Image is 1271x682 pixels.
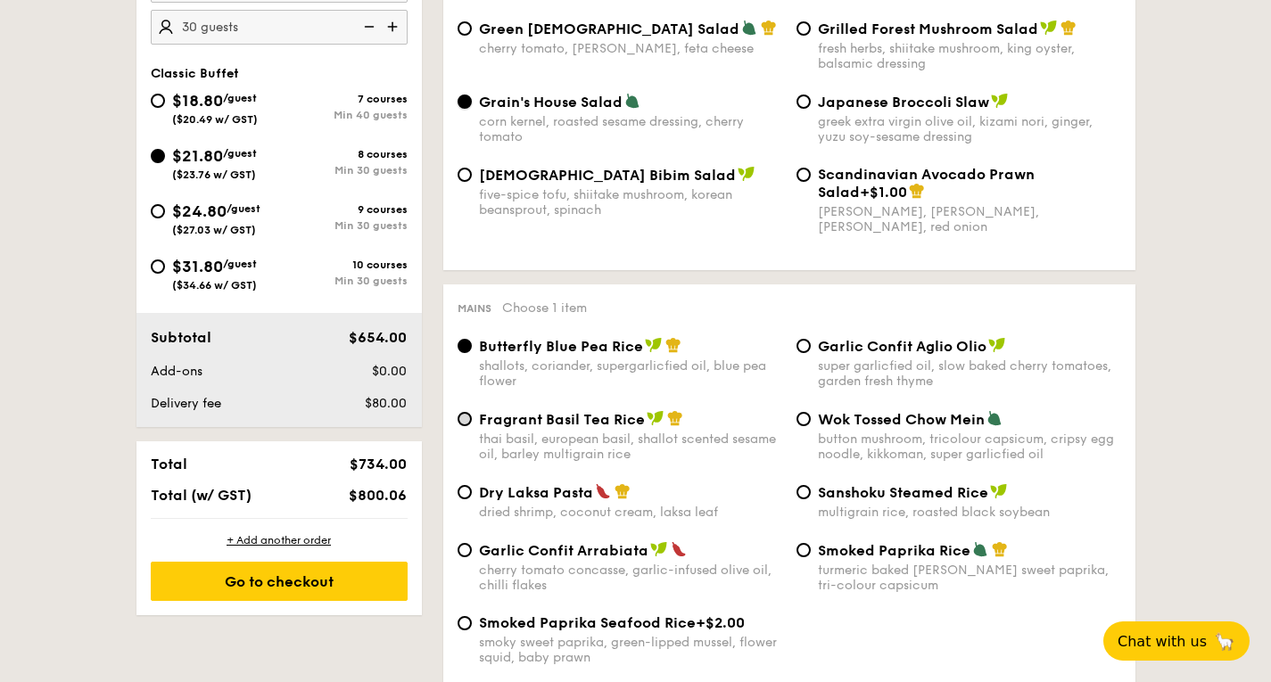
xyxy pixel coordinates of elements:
[223,147,257,160] span: /guest
[990,483,1008,499] img: icon-vegan.f8ff3823.svg
[354,10,381,44] img: icon-reduce.1d2dbef1.svg
[458,412,472,426] input: Fragrant Basil Tea Ricethai basil, european basil, shallot scented sesame oil, barley multigrain ...
[615,483,631,499] img: icon-chef-hat.a58ddaea.svg
[818,431,1121,462] div: button mushroom, tricolour capsicum, cripsy egg noodle, kikkoman, super garlicfied oil
[172,113,258,126] span: ($20.49 w/ GST)
[458,339,472,353] input: Butterfly Blue Pea Riceshallots, coriander, supergarlicfied oil, blue pea flower
[151,10,408,45] input: Number of guests
[349,487,407,504] span: $800.06
[458,94,472,109] input: Grain's House Saladcorn kernel, roasted sesame dressing, cherry tomato
[796,94,811,109] input: Japanese Broccoli Slawgreek extra virgin olive oil, kizami nori, ginger, yuzu soy-sesame dressing
[479,484,593,501] span: Dry Laksa Pasta
[988,337,1006,353] img: icon-vegan.f8ff3823.svg
[479,187,782,218] div: five-spice tofu, shiitake mushroom, korean beansprout, spinach
[151,562,408,601] div: Go to checkout
[479,167,736,184] span: [DEMOGRAPHIC_DATA] Bibim Salad
[349,329,407,346] span: $654.00
[479,563,782,593] div: cherry tomato concasse, garlic-infused olive oil, chilli flakes
[818,204,1121,234] div: [PERSON_NAME], [PERSON_NAME], [PERSON_NAME], red onion
[365,396,407,411] span: $80.00
[279,275,408,287] div: Min 30 guests
[151,396,221,411] span: Delivery fee
[151,94,165,108] input: $18.80/guest($20.49 w/ GST)7 coursesMin 40 guests
[172,224,256,236] span: ($27.03 w/ GST)
[279,148,408,160] div: 8 courses
[279,203,408,216] div: 9 courses
[151,204,165,218] input: $24.80/guest($27.03 w/ GST)9 coursesMin 30 guests
[818,94,989,111] span: Japanese Broccoli Slaw
[479,431,782,462] div: thai basil, european basil, shallot scented sesame oil, barley multigrain rice
[1118,633,1207,650] span: Chat with us
[650,541,668,557] img: icon-vegan.f8ff3823.svg
[818,411,985,428] span: Wok Tossed Chow Mein
[818,563,1121,593] div: turmeric baked [PERSON_NAME] sweet paprika, tri-colour capsicum
[741,20,757,36] img: icon-vegetarian.fe4039eb.svg
[172,168,256,181] span: ($23.76 w/ GST)
[1103,621,1250,661] button: Chat with us🦙
[151,329,211,346] span: Subtotal
[172,279,257,292] span: ($34.66 w/ GST)
[279,164,408,177] div: Min 30 guests
[972,541,988,557] img: icon-vegetarian.fe4039eb.svg
[151,533,408,547] div: + Add another order
[279,219,408,232] div: Min 30 guests
[818,166,1035,201] span: Scandinavian Avocado Prawn Salad
[372,364,407,379] span: $0.00
[458,543,472,557] input: Garlic Confit Arrabiatacherry tomato concasse, garlic-infused olive oil, chilli flakes
[696,614,745,631] span: +$2.00
[1214,631,1235,652] span: 🦙
[279,109,408,121] div: Min 40 guests
[818,41,1121,71] div: fresh herbs, shiitake mushroom, king oyster, balsamic dressing
[818,505,1121,520] div: multigrain rice, roasted black soybean
[1061,20,1077,36] img: icon-chef-hat.a58ddaea.svg
[818,484,988,501] span: Sanshoku Steamed Rice
[595,483,611,499] img: icon-spicy.37a8142b.svg
[645,337,663,353] img: icon-vegan.f8ff3823.svg
[479,358,782,389] div: shallots, coriander, supergarlicfied oil, blue pea flower
[665,337,681,353] img: icon-chef-hat.a58ddaea.svg
[761,20,777,36] img: icon-chef-hat.a58ddaea.svg
[279,259,408,271] div: 10 courses
[986,410,1003,426] img: icon-vegetarian.fe4039eb.svg
[479,505,782,520] div: dried shrimp, coconut cream, laksa leaf
[172,146,223,166] span: $21.80
[479,635,782,665] div: smoky sweet paprika, green-lipped mussel, flower squid, baby prawn
[667,410,683,426] img: icon-chef-hat.a58ddaea.svg
[796,485,811,499] input: Sanshoku Steamed Ricemultigrain rice, roasted black soybean
[991,93,1009,109] img: icon-vegan.f8ff3823.svg
[1040,20,1058,36] img: icon-vegan.f8ff3823.svg
[479,542,648,559] span: Garlic Confit Arrabiata
[172,91,223,111] span: $18.80
[818,358,1121,389] div: super garlicfied oil, slow baked cherry tomatoes, garden fresh thyme
[502,300,587,316] span: Choose 1 item
[151,66,239,81] span: Classic Buffet
[172,257,223,276] span: $31.80
[992,541,1008,557] img: icon-chef-hat.a58ddaea.svg
[458,485,472,499] input: Dry Laksa Pastadried shrimp, coconut cream, laksa leaf
[647,410,664,426] img: icon-vegan.f8ff3823.svg
[381,10,408,44] img: icon-add.58712e84.svg
[818,114,1121,144] div: greek extra virgin olive oil, kizami nori, ginger, yuzu soy-sesame dressing
[458,302,491,315] span: Mains
[479,21,739,37] span: Green [DEMOGRAPHIC_DATA] Salad
[796,543,811,557] input: Smoked Paprika Riceturmeric baked [PERSON_NAME] sweet paprika, tri-colour capsicum
[818,21,1038,37] span: Grilled Forest Mushroom Salad
[151,364,202,379] span: Add-ons
[151,149,165,163] input: $21.80/guest($23.76 w/ GST)8 coursesMin 30 guests
[458,616,472,630] input: Smoked Paprika Seafood Rice+$2.00smoky sweet paprika, green-lipped mussel, flower squid, baby prawn
[671,541,687,557] img: icon-spicy.37a8142b.svg
[350,456,407,472] span: $734.00
[223,92,257,104] span: /guest
[909,183,925,199] img: icon-chef-hat.a58ddaea.svg
[151,487,252,504] span: Total (w/ GST)
[227,202,260,215] span: /guest
[818,338,986,355] span: Garlic Confit Aglio Olio
[172,201,227,221] span: $24.80
[818,542,970,559] span: Smoked Paprika Rice
[479,614,696,631] span: Smoked Paprika Seafood Rice
[479,114,782,144] div: corn kernel, roasted sesame dressing, cherry tomato
[458,21,472,36] input: Green [DEMOGRAPHIC_DATA] Saladcherry tomato, [PERSON_NAME], feta cheese
[479,41,782,56] div: cherry tomato, [PERSON_NAME], feta cheese
[624,93,640,109] img: icon-vegetarian.fe4039eb.svg
[479,411,645,428] span: Fragrant Basil Tea Rice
